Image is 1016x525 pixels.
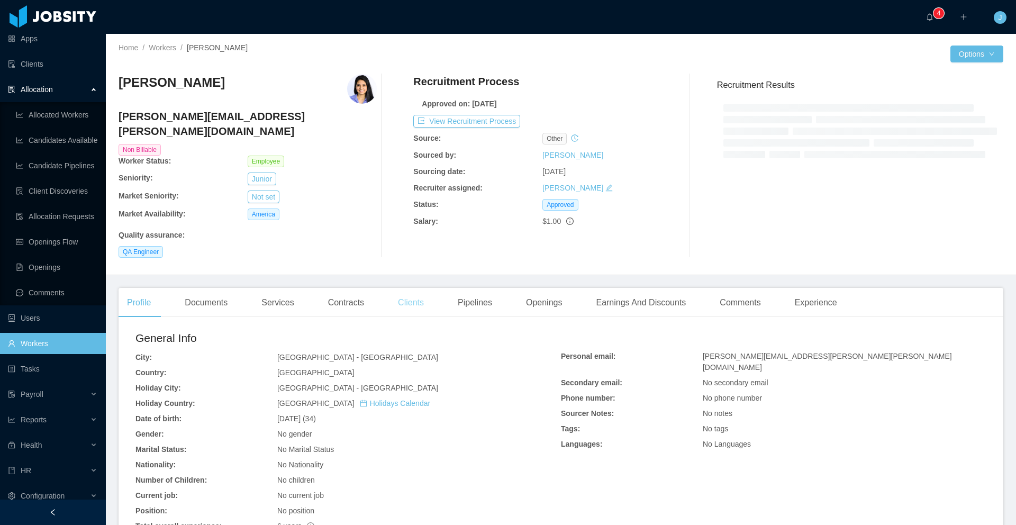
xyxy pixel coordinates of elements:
b: City: [135,353,152,361]
span: Health [21,441,42,449]
a: icon: line-chartAllocated Workers [16,104,97,125]
b: Recruiter assigned: [413,184,483,192]
b: Gender: [135,430,164,438]
i: icon: book [8,467,15,474]
i: icon: history [571,134,578,142]
h3: [PERSON_NAME] [119,74,225,91]
b: Nationality: [135,460,176,469]
i: icon: setting [8,492,15,500]
span: Configuration [21,492,65,500]
span: J [999,11,1002,24]
h4: Recruitment Process [413,74,519,89]
b: Status: [413,200,438,209]
div: Contracts [320,288,373,318]
div: Earnings And Discounts [587,288,694,318]
h3: Recruitment Results [717,78,1003,92]
a: icon: file-doneAllocation Requests [16,206,97,227]
span: [GEOGRAPHIC_DATA] - [GEOGRAPHIC_DATA] [277,353,438,361]
b: Country: [135,368,166,377]
a: icon: messageComments [16,282,97,303]
span: $1.00 [542,217,561,225]
b: Holiday Country: [135,399,195,408]
button: Not set [248,191,279,203]
a: icon: profileTasks [8,358,97,379]
i: icon: calendar [360,400,367,407]
div: Services [253,288,302,318]
b: Approved on: [DATE] [422,99,496,108]
a: icon: auditClients [8,53,97,75]
span: HR [21,466,31,475]
div: Profile [119,288,159,318]
i: icon: plus [960,13,967,21]
span: Allocation [21,85,53,94]
div: No tags [703,423,986,435]
b: Market Availability: [119,210,186,218]
div: Experience [786,288,846,318]
div: Clients [389,288,432,318]
a: Workers [149,43,176,52]
img: 0c6200a0-5fe8-11e9-8d96-5b160641488f_5d95260a43997-400w.png [347,74,377,104]
i: icon: line-chart [8,416,15,423]
i: icon: file-protect [8,391,15,398]
span: No gender [277,430,312,438]
b: Marital Status: [135,445,186,454]
a: icon: file-searchClient Discoveries [16,180,97,202]
span: No phone number [703,394,762,402]
a: icon: line-chartCandidates Available [16,130,97,151]
b: Sourced by: [413,151,456,159]
h2: General Info [135,330,561,347]
a: icon: file-textOpenings [16,257,97,278]
a: Home [119,43,138,52]
b: Worker Status: [119,157,171,165]
p: 4 [937,8,941,19]
button: Junior [248,173,276,185]
span: No position [277,506,314,515]
span: [PERSON_NAME][EMAIL_ADDRESS][PERSON_NAME][PERSON_NAME][DOMAIN_NAME] [703,352,952,372]
span: Non Billable [119,144,161,156]
span: Payroll [21,390,43,399]
span: No children [277,476,315,484]
b: Sourcing date: [413,167,465,176]
b: Quality assurance : [119,231,185,239]
a: icon: robotUsers [8,307,97,329]
span: info-circle [566,218,574,225]
b: Source: [413,134,441,142]
span: [DATE] (34) [277,414,316,423]
span: [DATE] [542,167,566,176]
span: No current job [277,491,324,500]
a: [PERSON_NAME] [542,151,603,159]
span: other [542,133,567,144]
span: Employee [248,156,284,167]
b: Number of Children: [135,476,207,484]
span: [GEOGRAPHIC_DATA] [277,399,430,408]
sup: 4 [933,8,944,19]
span: [GEOGRAPHIC_DATA] - [GEOGRAPHIC_DATA] [277,384,438,392]
i: icon: bell [926,13,933,21]
span: / [142,43,144,52]
span: America [248,209,279,220]
div: Pipelines [449,288,501,318]
button: Optionsicon: down [950,46,1003,62]
a: icon: idcardOpenings Flow [16,231,97,252]
span: No Nationality [277,460,323,469]
div: Openings [518,288,571,318]
i: icon: medicine-box [8,441,15,449]
b: Tags: [561,424,580,433]
a: icon: calendarHolidays Calendar [360,399,430,408]
b: Seniority: [119,174,153,182]
b: Salary: [413,217,438,225]
span: QA Engineer [119,246,163,258]
h4: [PERSON_NAME][EMAIL_ADDRESS][PERSON_NAME][DOMAIN_NAME] [119,109,377,139]
a: [PERSON_NAME] [542,184,603,192]
span: [PERSON_NAME] [187,43,248,52]
b: Position: [135,506,167,515]
div: Comments [711,288,769,318]
span: No Marital Status [277,445,334,454]
b: Current job: [135,491,178,500]
b: Sourcer Notes: [561,409,614,418]
i: icon: edit [605,184,613,192]
a: icon: appstoreApps [8,28,97,49]
button: icon: exportView Recruitment Process [413,115,520,128]
span: No notes [703,409,732,418]
span: No secondary email [703,378,768,387]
